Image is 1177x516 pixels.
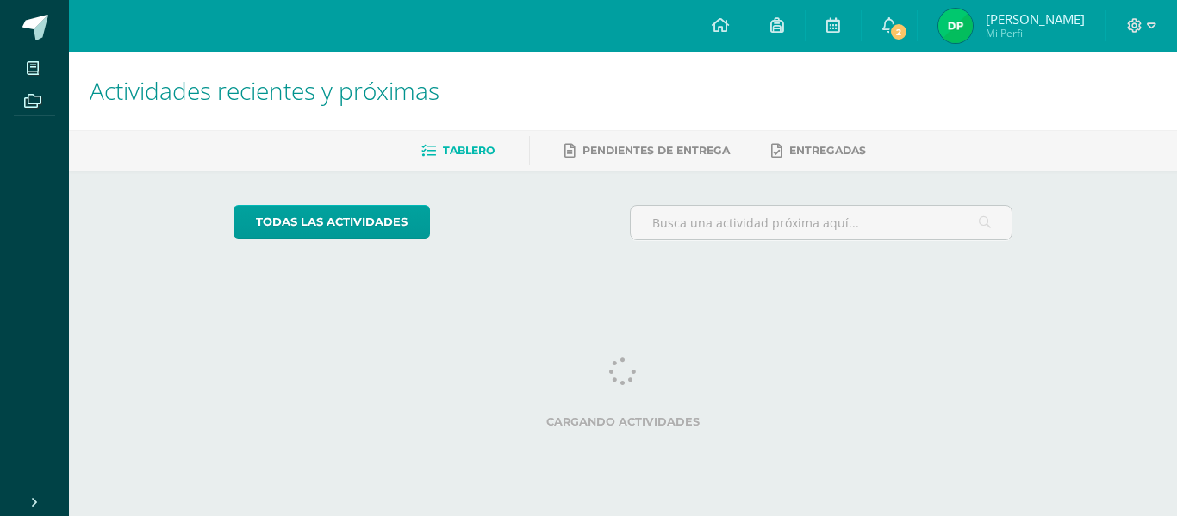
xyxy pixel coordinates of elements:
[582,144,730,157] span: Pendientes de entrega
[889,22,908,41] span: 2
[771,137,866,165] a: Entregadas
[631,206,1012,239] input: Busca una actividad próxima aquí...
[421,137,495,165] a: Tablero
[986,26,1085,40] span: Mi Perfil
[443,144,495,157] span: Tablero
[234,415,1013,428] label: Cargando actividades
[90,74,439,107] span: Actividades recientes y próximas
[986,10,1085,28] span: [PERSON_NAME]
[938,9,973,43] img: 4da7daf102996d5584462b3331ec5ef1.png
[789,144,866,157] span: Entregadas
[234,205,430,239] a: todas las Actividades
[564,137,730,165] a: Pendientes de entrega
